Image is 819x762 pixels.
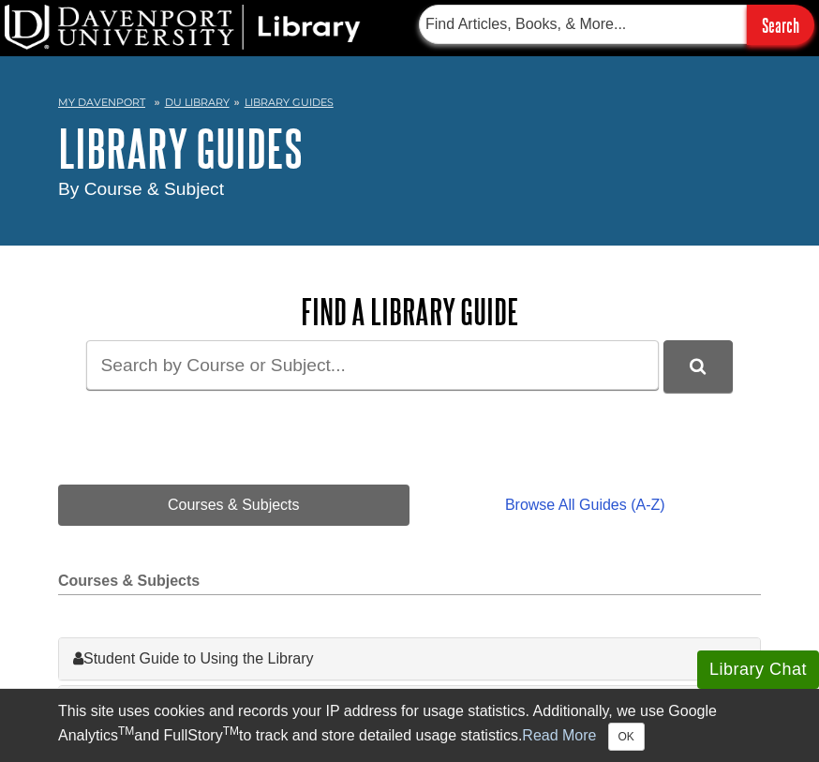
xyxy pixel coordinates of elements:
button: Library Chat [697,650,819,689]
a: My Davenport [58,95,145,111]
div: By Course & Subject [58,176,761,203]
form: Searches DU Library's articles, books, and more [419,5,814,45]
input: Search by Course or Subject... [86,340,659,390]
a: Read More [522,727,596,743]
input: Find Articles, Books, & More... [419,5,747,44]
h2: Courses & Subjects [58,573,761,595]
a: Library Guides [245,96,334,109]
input: Search [747,5,814,45]
a: Student Guide to Using the Library [73,648,746,670]
a: Courses & Subjects [58,485,409,526]
sup: TM [223,725,239,738]
a: Browse All Guides (A-Z) [409,485,761,526]
i: Search Library Guides [690,358,706,375]
nav: breadcrumb [58,90,761,120]
a: DU Library [165,96,230,109]
div: This site uses cookies and records your IP address for usage statistics. Additionally, we use Goo... [58,700,761,751]
h1: Library Guides [58,120,761,176]
sup: TM [118,725,134,738]
img: DU Library [5,5,361,50]
button: DU Library Guides Search [663,340,733,392]
h2: Find a Library Guide [58,292,761,331]
button: Close [608,723,645,751]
